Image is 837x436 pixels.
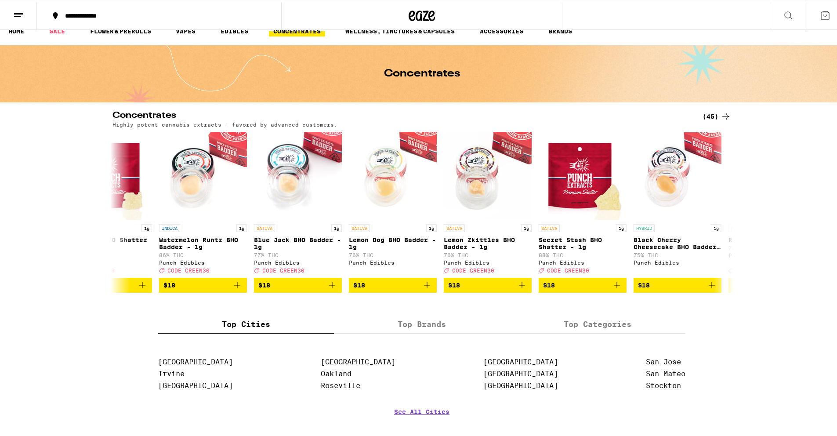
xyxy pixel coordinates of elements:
[543,280,555,287] span: $18
[112,120,337,126] p: Highly potent cannabis extracts — favored by advanced customers.
[616,222,627,230] p: 1g
[728,130,816,276] a: Open page for RS11 BHO Badder - 1g from Punch Edibles
[159,251,247,256] p: 86% THC
[158,380,233,388] a: [GEOGRAPHIC_DATA]
[321,368,351,376] a: Oakland
[159,235,247,249] p: Watermelon Runtz BHO Badder - 1g
[384,67,460,77] h1: Concentrates
[634,130,721,218] img: Punch Edibles - Black Cherry Cheesecake BHO Badder - 1g
[258,280,270,287] span: $18
[444,222,465,230] p: SATIVA
[426,222,437,230] p: 1g
[539,130,627,218] img: Punch Edibles - Secret Stash BHO Shatter - 1g
[64,235,152,249] p: Runtz #64 BHO Shatter - 1g
[158,368,185,376] a: Irvine
[254,258,342,264] div: Punch Edibles
[158,356,233,364] a: [GEOGRAPHIC_DATA]
[141,222,152,230] p: 1g
[64,130,152,218] img: Punch Edibles - Runtz #64 BHO Shatter - 1g
[728,251,816,257] div: Punch Edibles
[728,276,816,291] button: Add to bag
[254,222,275,230] p: SATIVA
[64,251,152,256] p: 87% THC
[349,235,437,249] p: Lemon Dog BHO Badder - 1g
[171,24,200,35] a: VAPES
[158,313,685,332] div: tabs
[646,368,685,376] a: San Mateo
[646,380,681,388] a: Stockton
[539,222,560,230] p: SATIVA
[321,380,360,388] a: Roseville
[262,266,304,272] span: CODE GREEN30
[254,130,342,218] img: Punch Edibles - Blue Jack BHO Badder - 1g
[728,130,816,218] img: Punch Edibles - RS11 BHO Badder - 1g
[634,276,721,291] button: Add to bag
[45,24,69,35] a: SALE
[634,235,721,249] p: Black Cherry Cheesecake BHO Badder - 1g
[483,356,558,364] a: [GEOGRAPHIC_DATA]
[728,243,816,249] p: 75% THC
[733,280,745,287] span: $18
[349,258,437,264] div: Punch Edibles
[4,24,29,35] a: HOME
[64,130,152,276] a: Open page for Runtz #64 BHO Shatter - 1g from Punch Edibles
[353,280,365,287] span: $18
[544,24,576,35] a: BRANDS
[634,258,721,264] div: Punch Edibles
[444,130,532,218] img: Punch Edibles - Lemon Zkittles BHO Badder - 1g
[158,313,334,332] label: Top Cities
[254,130,342,276] a: Open page for Blue Jack BHO Badder - 1g from Punch Edibles
[510,313,685,332] label: Top Categories
[444,251,532,256] p: 76% THC
[547,266,589,272] span: CODE GREEN30
[167,266,210,272] span: CODE GREEN30
[452,266,494,272] span: CODE GREEN30
[254,251,342,256] p: 77% THC
[86,24,156,35] a: FLOWER & PREROLLS
[5,6,63,13] span: Hi. Need any help?
[64,258,152,264] div: Punch Edibles
[728,222,750,230] p: HYBRID
[483,380,558,388] a: [GEOGRAPHIC_DATA]
[539,276,627,291] button: Add to bag
[444,258,532,264] div: Punch Edibles
[159,258,247,264] div: Punch Edibles
[159,130,247,218] img: Punch Edibles - Watermelon Runtz BHO Badder - 1g
[444,130,532,276] a: Open page for Lemon Zkittles BHO Badder - 1g from Punch Edibles
[539,235,627,249] p: Secret Stash BHO Shatter - 1g
[444,235,532,249] p: Lemon Zkittles BHO Badder - 1g
[349,251,437,256] p: 76% THC
[728,235,816,242] p: RS11 BHO Badder - 1g
[737,266,779,272] span: CODE GREEN30
[703,109,731,120] a: (45)
[634,251,721,256] p: 75% THC
[341,24,459,35] a: WELLNESS, TINCTURES & CAPSULES
[64,276,152,291] button: Add to bag
[159,276,247,291] button: Add to bag
[349,130,437,276] a: Open page for Lemon Dog BHO Badder - 1g from Punch Edibles
[216,24,253,35] a: EDIBLES
[349,130,437,218] img: Punch Edibles - Lemon Dog BHO Badder - 1g
[254,235,342,249] p: Blue Jack BHO Badder - 1g
[711,222,721,230] p: 1g
[269,24,325,35] a: CONCENTRATES
[444,276,532,291] button: Add to bag
[448,280,460,287] span: $18
[539,130,627,276] a: Open page for Secret Stash BHO Shatter - 1g from Punch Edibles
[112,109,688,120] h2: Concentrates
[634,222,655,230] p: HYBRID
[334,313,510,332] label: Top Brands
[539,251,627,256] p: 88% THC
[634,130,721,276] a: Open page for Black Cherry Cheesecake BHO Badder - 1g from Punch Edibles
[236,222,247,230] p: 1g
[539,258,627,264] div: Punch Edibles
[159,222,180,230] p: INDICA
[638,280,650,287] span: $18
[321,356,395,364] a: [GEOGRAPHIC_DATA]
[521,222,532,230] p: 1g
[331,222,342,230] p: 1g
[349,222,370,230] p: SATIVA
[483,368,558,376] a: [GEOGRAPHIC_DATA]
[646,356,681,364] a: San Jose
